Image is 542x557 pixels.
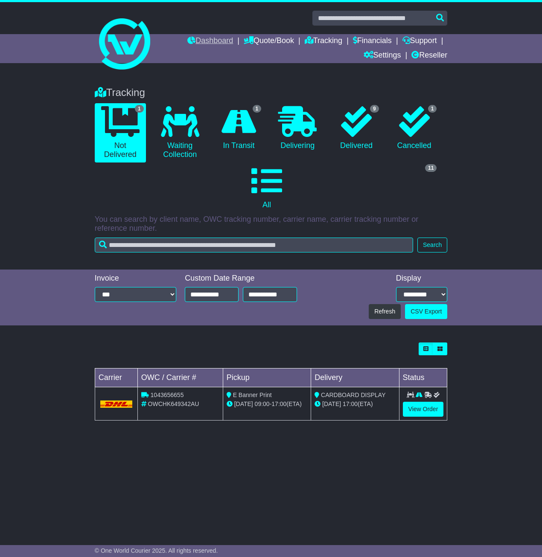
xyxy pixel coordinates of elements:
[311,368,399,387] td: Delivery
[137,368,223,387] td: OWC / Carrier #
[154,103,206,162] a: Waiting Collection
[95,368,137,387] td: Carrier
[95,103,146,162] a: 1 Not Delivered
[95,274,177,283] div: Invoice
[396,274,448,283] div: Display
[253,105,262,113] span: 1
[272,103,323,154] a: Delivering
[95,215,448,233] p: You can search by client name, OWC tracking number, carrier name, carrier tracking number or refe...
[233,392,272,398] span: E Banner Print
[369,304,401,319] button: Refresh
[100,400,132,407] img: DHL.png
[135,105,144,113] span: 1
[305,34,342,49] a: Tracking
[370,105,379,113] span: 9
[151,392,184,398] span: 1043656655
[417,238,447,252] button: Search
[425,164,437,172] span: 11
[223,368,311,387] td: Pickup
[405,304,447,319] a: CSV Export
[148,400,199,407] span: OWCHK649342AU
[187,34,233,49] a: Dashboard
[234,400,253,407] span: [DATE]
[390,103,439,154] a: 1 Cancelled
[185,274,297,283] div: Custom Date Range
[402,34,437,49] a: Support
[255,400,270,407] span: 09:00
[227,400,307,409] div: - (ETA)
[322,400,341,407] span: [DATE]
[321,392,385,398] span: CARDBOARD DISPLAY
[332,103,381,154] a: 9 Delivered
[353,34,392,49] a: Financials
[411,49,447,63] a: Reseller
[90,87,452,99] div: Tracking
[214,103,264,154] a: 1 In Transit
[428,105,437,113] span: 1
[364,49,401,63] a: Settings
[244,34,294,49] a: Quote/Book
[95,547,218,554] span: © One World Courier 2025. All rights reserved.
[399,368,447,387] td: Status
[343,400,358,407] span: 17:00
[95,162,439,213] a: 11 All
[271,400,286,407] span: 17:00
[403,402,444,417] a: View Order
[315,400,395,409] div: (ETA)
